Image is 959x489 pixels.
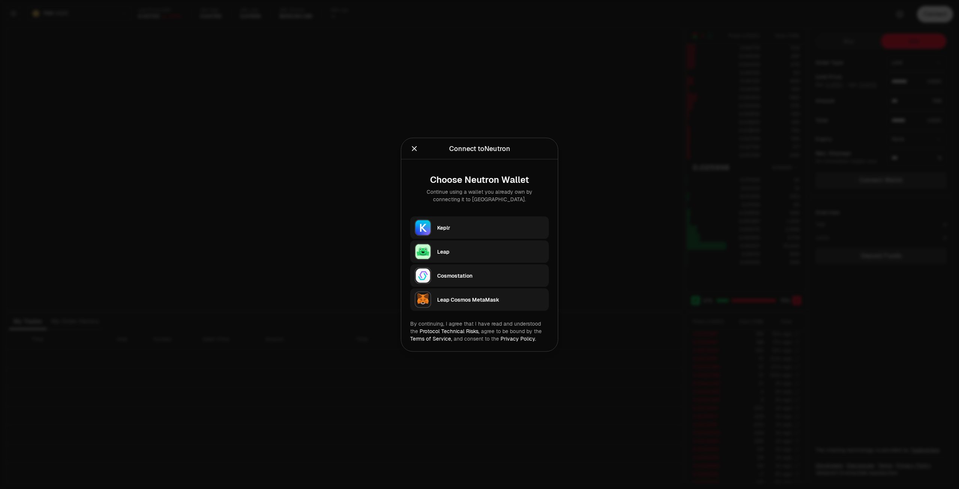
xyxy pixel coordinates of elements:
button: Leap Cosmos MetaMaskLeap Cosmos MetaMask [410,288,549,311]
img: Keplr [415,219,431,236]
div: Leap Cosmos MetaMask [437,296,544,303]
button: LeapLeap [410,240,549,263]
div: Continue using a wallet you already own by connecting it to [GEOGRAPHIC_DATA]. [416,188,543,203]
div: Leap [437,248,544,255]
button: KeplrKeplr [410,216,549,239]
div: Choose Neutron Wallet [416,174,543,185]
img: Cosmostation [415,267,431,284]
a: Protocol Technical Risks, [420,327,479,334]
div: Keplr [437,224,544,231]
img: Leap Cosmos MetaMask [415,291,431,308]
img: Leap [415,243,431,260]
div: Connect to Neutron [449,143,510,154]
div: By continuing, I agree that I have read and understood the agree to be bound by the and consent t... [410,320,549,342]
button: CosmostationCosmostation [410,264,549,287]
div: Cosmostation [437,272,544,279]
button: Close [410,143,418,154]
a: Privacy Policy. [500,335,536,342]
a: Terms of Service, [410,335,452,342]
